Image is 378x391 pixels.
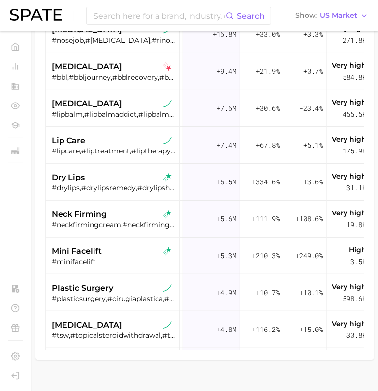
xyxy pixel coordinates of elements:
div: #drylips,#drylipsremedy,#drylipshack,#drylipsolution,#drylipshacks [52,183,176,192]
span: Very high [332,281,366,293]
span: [MEDICAL_DATA] [52,319,122,331]
span: Very high [332,318,366,330]
span: +15.0% [299,324,323,335]
span: 31.1k [346,182,366,194]
span: +5.1% [303,139,323,151]
span: +4.8m [217,324,236,335]
span: +10.1% [299,287,323,299]
span: 30.8k [346,330,366,341]
input: Search here for a brand, industry, or ingredient [93,7,226,24]
span: Very high [332,96,366,108]
span: 175.9k [343,145,366,157]
span: +33.0% [256,29,280,40]
span: dry lips [52,172,85,183]
span: +249.0% [295,250,323,262]
div: #plasticsurgery,#cirugiaplastica,#facialplasticsurgery,#cirujanoplasticocertificado,#cirujanoplas... [52,294,176,303]
div: #lipbalm,#lipbalmaddict,#lipbalms,#bestlipbalm,#naturallipbalm,#lipbalmreview,#lipblam,#lipglow,#... [52,110,176,119]
div: #minifacelift [52,257,176,266]
span: +16.8m [213,29,236,40]
span: +210.3% [252,250,280,262]
span: mini facelift [52,245,102,257]
span: 271.8k [343,34,366,46]
button: ShowUS Market [293,9,371,22]
div: #bbl,#bbljourney,#bblrecovery,#bblefffect,#skinnybbl,#bblsurgery,#noninvasivebbl,#lipo360andbbl [52,73,176,82]
span: +116.2% [252,324,280,335]
span: +21.9% [256,65,280,77]
span: 19.8k [346,219,366,231]
img: tiktok sustained riser [163,284,172,293]
span: +334.6% [252,176,280,188]
span: 455.5k [343,108,366,120]
span: +6.5m [217,176,236,188]
span: +7.6m [217,102,236,114]
span: 3.5k [350,256,366,268]
span: +3.3% [303,29,323,40]
span: Very high [332,133,366,145]
img: tiktok rising star [163,210,172,219]
span: +108.6% [295,213,323,225]
span: Search [237,11,265,21]
span: High [349,244,366,256]
img: tiktok falling star [163,62,172,71]
span: +30.6% [256,102,280,114]
span: -23.4% [299,102,323,114]
span: neck firming [52,209,107,220]
img: tiktok sustained riser [163,99,172,108]
div: #tsw,#topicalsteroidwithdrawal,#topicalsteroidaddiction,#tropicalsteroidwithdrawal,#nmt,#nomoistu... [52,331,176,340]
span: +5.3m [217,250,236,262]
span: Very high [332,60,366,71]
span: 584.8k [343,71,366,83]
span: plastic surgery [52,282,113,294]
span: +4.9m [217,287,236,299]
span: +5.6m [217,213,236,225]
div: #lipcare,#liptreatment,#liptherapy,#lipscare,#lipcaretips,#lipcareessentials,#koreanlipcare,#suns... [52,147,176,155]
div: #nosejob,#[MEDICAL_DATA],#rinoplastia,#rhinoplastie,#rhinoplastybeforeandafter,#rino,#rhinoplasty... [52,36,176,45]
img: SPATE [10,9,62,21]
span: +7.4m [217,139,236,151]
a: Log out. Currently logged in with e-mail jefeinstein@elfbeauty.com. [8,368,23,383]
img: tiktok rising star [163,173,172,182]
span: US Market [320,13,357,18]
span: lip care [52,135,85,147]
div: #neckfirmingcream,#neckfirming,#firmingneckcream,#firmingnecktreatment [52,220,176,229]
span: +9.4m [217,65,236,77]
span: +0.7% [303,65,323,77]
span: [MEDICAL_DATA] [52,61,122,73]
span: +3.6% [303,176,323,188]
span: 598.6k [343,293,366,304]
span: Very high [332,170,366,182]
span: Show [295,13,317,18]
img: tiktok sustained riser [163,321,172,330]
img: tiktok sustained riser [163,136,172,145]
img: tiktok rising star [163,247,172,256]
span: Very high [332,207,366,219]
span: +67.8% [256,139,280,151]
span: +10.7% [256,287,280,299]
span: +111.9% [252,213,280,225]
span: [MEDICAL_DATA] [52,98,122,110]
